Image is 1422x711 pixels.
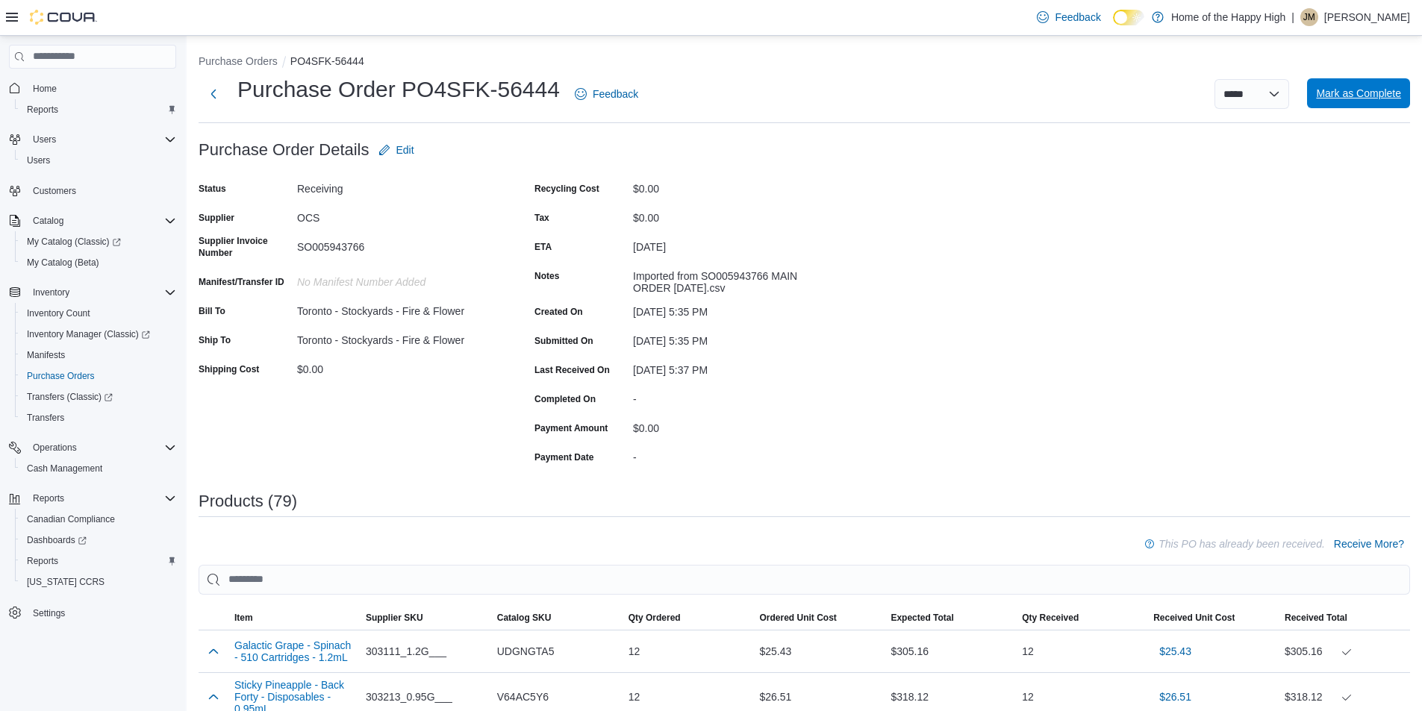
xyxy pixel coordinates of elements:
[27,349,65,361] span: Manifests
[1307,78,1410,108] button: Mark as Complete
[21,552,176,570] span: Reports
[199,363,259,375] label: Shipping Cost
[199,55,278,67] button: Purchase Orders
[21,304,96,322] a: Inventory Count
[1285,688,1404,706] div: $318.12
[1153,636,1197,666] button: $25.43
[33,134,56,145] span: Users
[30,10,97,25] img: Cova
[21,552,64,570] a: Reports
[1153,612,1235,624] span: Received Unit Cost
[27,555,58,567] span: Reports
[15,99,182,120] button: Reports
[633,300,833,318] div: [DATE] 5:35 PM
[21,510,176,528] span: Canadian Compliance
[1055,10,1100,25] span: Feedback
[27,131,62,148] button: Users
[21,388,176,406] span: Transfers (Classic)
[27,513,115,525] span: Canadian Compliance
[15,231,182,252] a: My Catalog (Classic)
[633,358,833,376] div: [DATE] 5:37 PM
[534,335,593,347] label: Submitted On
[33,286,69,298] span: Inventory
[21,325,156,343] a: Inventory Manager (Classic)
[633,206,833,224] div: $0.00
[21,346,71,364] a: Manifests
[21,101,64,119] a: Reports
[27,391,113,403] span: Transfers (Classic)
[27,603,176,621] span: Settings
[15,571,182,592] button: [US_STATE] CCRS
[27,284,176,301] span: Inventory
[21,573,176,591] span: Washington CCRS
[534,451,593,463] label: Payment Date
[297,328,497,346] div: Toronto - Stockyards - Fire & Flower
[234,612,253,624] span: Item
[372,135,420,165] button: Edit
[1285,642,1404,660] div: $305.16
[623,606,754,630] button: Qty Ordered
[497,688,549,706] span: V64AC5Y6
[15,345,182,366] button: Manifests
[3,601,182,623] button: Settings
[297,357,497,375] div: $0.00
[1159,535,1325,553] p: This PO has already been received.
[633,445,833,463] div: -
[3,210,182,231] button: Catalog
[27,328,150,340] span: Inventory Manager (Classic)
[228,606,360,630] button: Item
[534,270,559,282] label: Notes
[199,79,228,109] button: Next
[569,79,644,109] a: Feedback
[1334,536,1404,551] span: Receive More?
[27,181,176,200] span: Customers
[27,439,83,457] button: Operations
[629,612,681,624] span: Qty Ordered
[891,612,953,624] span: Expected Total
[33,607,65,619] span: Settings
[534,241,552,253] label: ETA
[33,492,64,504] span: Reports
[3,282,182,303] button: Inventory
[199,334,231,346] label: Ship To
[297,299,497,317] div: Toronto - Stockyards - Fire & Flower
[396,142,414,157] span: Edit
[27,534,87,546] span: Dashboards
[534,212,549,224] label: Tax
[1328,529,1410,559] button: Receive More?
[21,254,176,272] span: My Catalog (Beta)
[199,492,297,510] h3: Products (79)
[534,422,608,434] label: Payment Amount
[15,509,182,530] button: Canadian Compliance
[3,437,182,458] button: Operations
[21,531,93,549] a: Dashboards
[21,304,176,322] span: Inventory Count
[21,573,110,591] a: [US_STATE] CCRS
[360,606,491,630] button: Supplier SKU
[633,387,833,405] div: -
[1159,644,1191,659] span: $25.43
[27,307,90,319] span: Inventory Count
[33,215,63,227] span: Catalog
[290,55,364,67] button: PO4SFK-56444
[21,409,176,427] span: Transfers
[21,325,176,343] span: Inventory Manager (Classic)
[1171,8,1285,26] p: Home of the Happy High
[21,254,105,272] a: My Catalog (Beta)
[1016,636,1147,666] div: 12
[366,612,423,624] span: Supplier SKU
[9,72,176,663] nav: Complex example
[234,639,354,663] button: Galactic Grape - Spinach - 510 Cartridges - 1.2mL
[27,463,102,474] span: Cash Management
[27,236,121,248] span: My Catalog (Classic)
[534,364,610,376] label: Last Received On
[15,150,182,171] button: Users
[199,305,225,317] label: Bill To
[633,235,833,253] div: [DATE]
[27,212,69,230] button: Catalog
[33,185,76,197] span: Customers
[297,235,497,253] div: SO005943766
[27,154,50,166] span: Users
[199,212,234,224] label: Supplier
[199,235,291,259] label: Supplier Invoice Number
